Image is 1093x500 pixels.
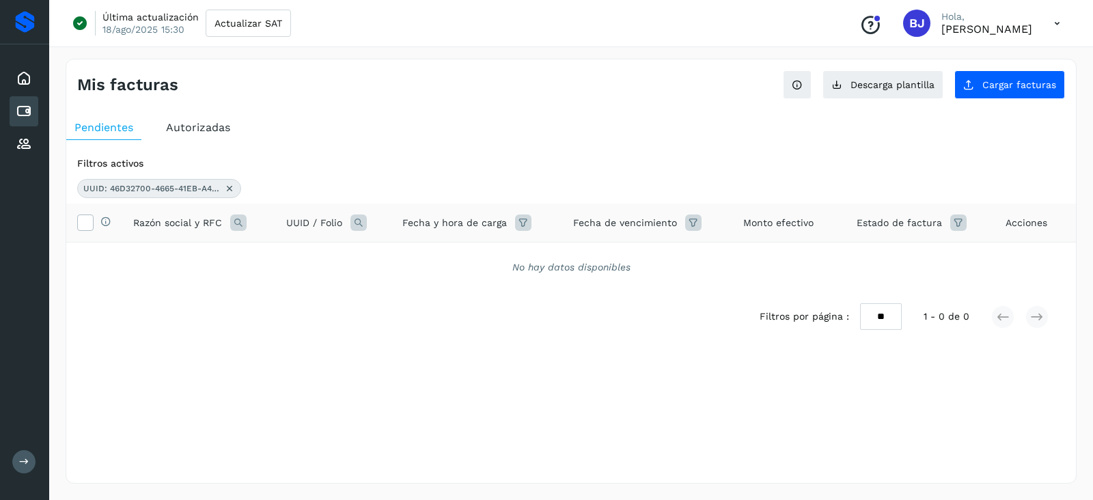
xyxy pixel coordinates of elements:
[215,18,282,28] span: Actualizar SAT
[941,11,1032,23] p: Hola,
[1006,216,1047,230] span: Acciones
[102,23,184,36] p: 18/ago/2025 15:30
[10,64,38,94] div: Inicio
[286,216,342,230] span: UUID / Folio
[822,70,943,99] button: Descarga plantilla
[924,309,969,324] span: 1 - 0 de 0
[573,216,677,230] span: Fecha de vencimiento
[10,96,38,126] div: Cuentas por pagar
[857,216,942,230] span: Estado de factura
[760,309,849,324] span: Filtros por página :
[84,260,1058,275] div: No hay datos disponibles
[402,216,507,230] span: Fecha y hora de carga
[166,121,230,134] span: Autorizadas
[83,182,220,195] span: UUID: 46D32700-4665-41EB-A455-DAFC1778EFF9
[982,80,1056,89] span: Cargar facturas
[850,80,935,89] span: Descarga plantilla
[10,129,38,159] div: Proveedores
[102,11,199,23] p: Última actualización
[954,70,1065,99] button: Cargar facturas
[206,10,291,37] button: Actualizar SAT
[74,121,133,134] span: Pendientes
[77,156,1065,171] div: Filtros activos
[77,75,178,95] h4: Mis facturas
[77,179,241,198] div: UUID: 46D32700-4665-41EB-A455-DAFC1778EFF9
[743,216,814,230] span: Monto efectivo
[133,216,222,230] span: Razón social y RFC
[941,23,1032,36] p: Brayant Javier Rocha Martinez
